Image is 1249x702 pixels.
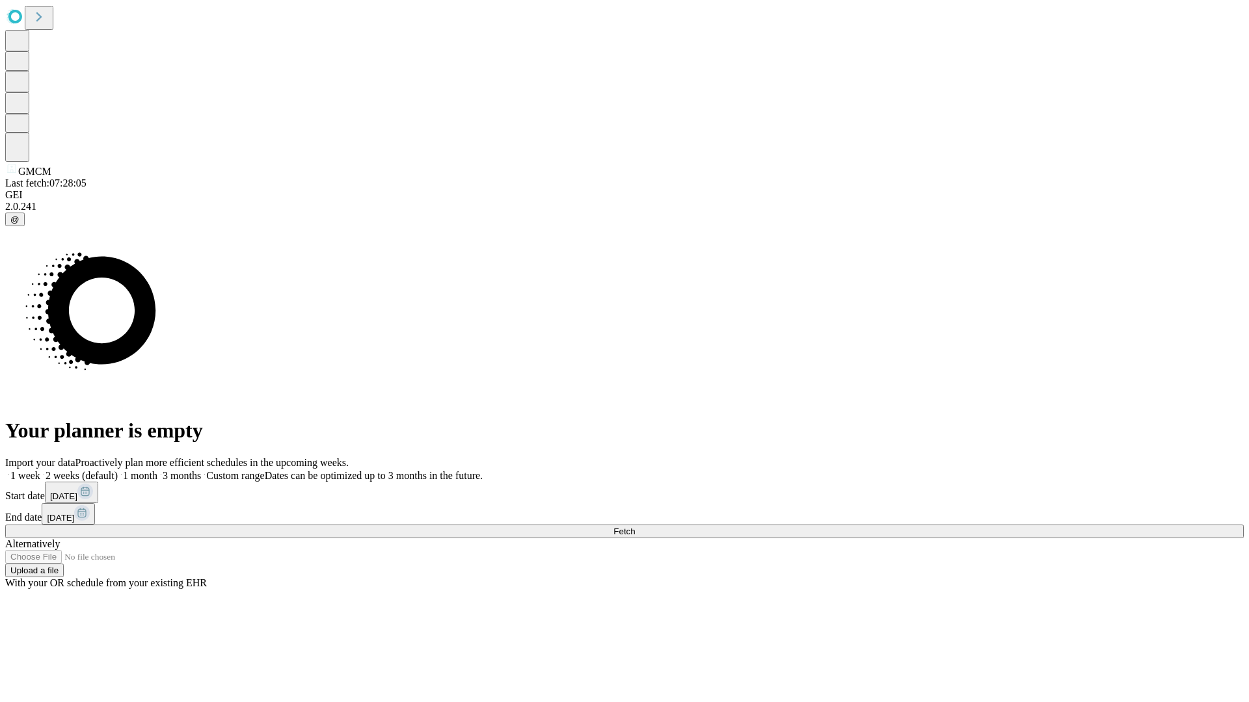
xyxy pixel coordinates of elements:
[5,213,25,226] button: @
[5,525,1244,538] button: Fetch
[50,491,77,501] span: [DATE]
[5,538,60,549] span: Alternatively
[5,503,1244,525] div: End date
[47,513,74,523] span: [DATE]
[5,177,87,188] span: Last fetch: 07:28:05
[46,470,118,481] span: 2 weeks (default)
[265,470,483,481] span: Dates can be optimized up to 3 months in the future.
[75,457,349,468] span: Proactively plan more efficient schedules in the upcoming weeks.
[10,470,40,481] span: 1 week
[206,470,264,481] span: Custom range
[42,503,95,525] button: [DATE]
[10,214,20,224] span: @
[613,526,635,536] span: Fetch
[5,577,207,588] span: With your OR schedule from your existing EHR
[123,470,157,481] span: 1 month
[163,470,201,481] span: 3 months
[5,189,1244,201] div: GEI
[5,564,64,577] button: Upload a file
[5,201,1244,213] div: 2.0.241
[18,166,51,177] span: GMCM
[5,419,1244,443] h1: Your planner is empty
[45,482,98,503] button: [DATE]
[5,457,75,468] span: Import your data
[5,482,1244,503] div: Start date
